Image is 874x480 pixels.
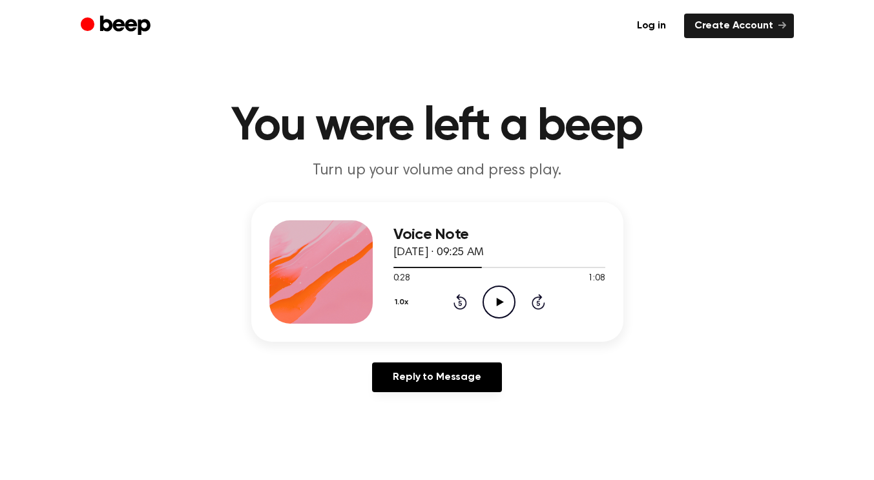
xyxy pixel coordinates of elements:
a: Reply to Message [372,362,501,392]
a: Log in [627,14,676,38]
span: [DATE] · 09:25 AM [393,247,484,258]
span: 0:28 [393,272,410,286]
h1: You were left a beep [107,103,768,150]
p: Turn up your volume and press play. [189,160,685,182]
a: Beep [81,14,154,39]
span: 1:08 [588,272,605,286]
button: 1.0x [393,291,413,313]
h3: Voice Note [393,226,605,244]
a: Create Account [684,14,794,38]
